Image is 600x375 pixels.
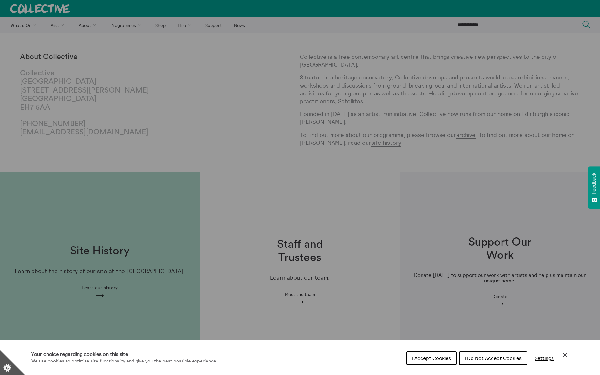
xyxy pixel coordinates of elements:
h1: Your choice regarding cookies on this site [31,350,217,358]
button: Settings [530,352,559,364]
p: We use cookies to optimise site functionality and give you the best possible experience. [31,358,217,365]
button: I Accept Cookies [406,351,457,365]
span: Settings [535,355,554,361]
button: I Do Not Accept Cookies [459,351,527,365]
button: Close Cookie Control [561,351,569,359]
button: Feedback - Show survey [588,166,600,209]
span: I Do Not Accept Cookies [465,355,522,361]
span: Feedback [591,172,597,194]
span: I Accept Cookies [412,355,451,361]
